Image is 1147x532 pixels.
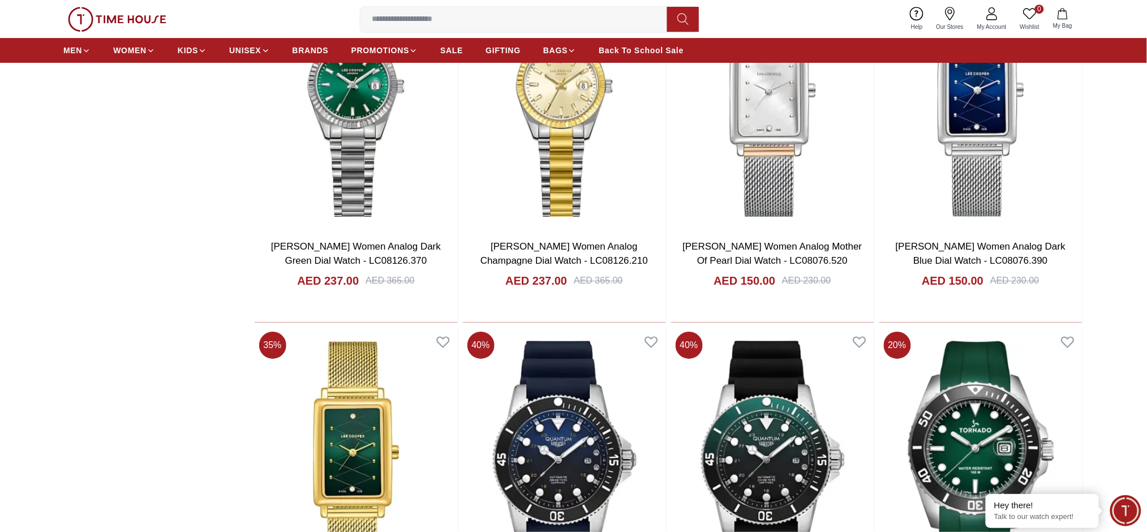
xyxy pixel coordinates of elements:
[1016,23,1044,31] span: Wishlist
[682,241,862,267] a: [PERSON_NAME] Women Analog Mother Of Pearl Dial Watch - LC08076.520
[782,274,831,288] div: AED 230.00
[896,241,1066,267] a: [PERSON_NAME] Women Analog Dark Blue Dial Watch - LC08076.390
[467,332,495,359] span: 40 %
[1013,5,1046,33] a: 0Wishlist
[922,273,983,289] h4: AED 150.00
[229,45,261,56] span: UNISEX
[366,274,414,288] div: AED 365.00
[293,40,329,61] a: BRANDS
[259,332,286,359] span: 35 %
[1049,22,1077,30] span: My Bag
[113,40,155,61] a: WOMEN
[271,241,441,267] a: [PERSON_NAME] Women Analog Dark Green Dial Watch - LC08126.370
[599,40,684,61] a: Back To School Sale
[543,40,576,61] a: BAGS
[63,45,82,56] span: MEN
[932,23,968,31] span: Our Stores
[229,40,269,61] a: UNISEX
[1035,5,1044,14] span: 0
[505,273,567,289] h4: AED 237.00
[440,40,463,61] a: SALE
[113,45,147,56] span: WOMEN
[351,45,410,56] span: PROMOTIONS
[973,23,1011,31] span: My Account
[297,273,359,289] h4: AED 237.00
[574,274,622,288] div: AED 365.00
[178,45,198,56] span: KIDS
[440,45,463,56] span: SALE
[480,241,648,267] a: [PERSON_NAME] Women Analog Champagne Dial Watch - LC08126.210
[907,23,927,31] span: Help
[543,45,568,56] span: BAGS
[1046,6,1079,32] button: My Bag
[930,5,970,33] a: Our Stores
[884,332,911,359] span: 20 %
[178,40,207,61] a: KIDS
[714,273,775,289] h4: AED 150.00
[904,5,930,33] a: Help
[990,274,1039,288] div: AED 230.00
[486,40,521,61] a: GIFTING
[63,40,91,61] a: MEN
[68,7,166,32] img: ...
[676,332,703,359] span: 40 %
[351,40,418,61] a: PROMOTIONS
[1110,495,1141,526] div: Chat Widget
[486,45,521,56] span: GIFTING
[599,45,684,56] span: Back To School Sale
[994,512,1090,522] p: Talk to our watch expert!
[293,45,329,56] span: BRANDS
[994,500,1090,511] div: Hey there!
